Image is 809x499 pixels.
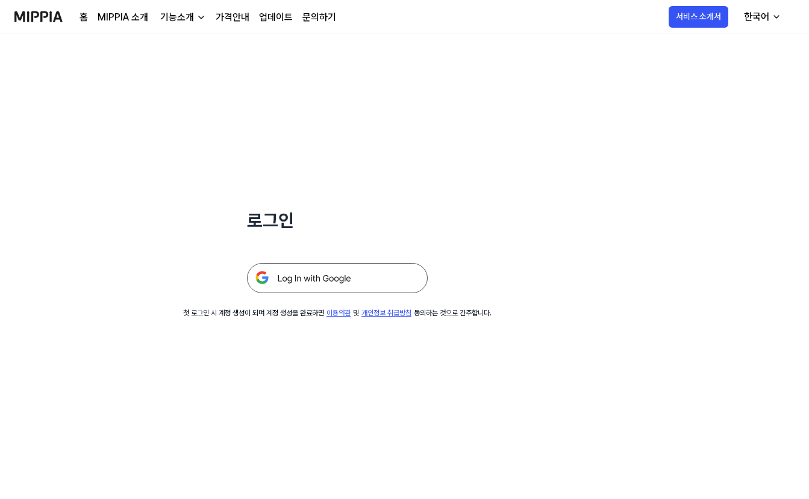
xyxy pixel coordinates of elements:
div: 기능소개 [158,10,196,25]
a: 이용약관 [326,309,351,317]
a: 개인정보 취급방침 [361,309,411,317]
a: 문의하기 [302,10,336,25]
a: 가격안내 [216,10,249,25]
img: down [196,13,206,22]
button: 한국어 [734,5,789,29]
a: 업데이트 [259,10,293,25]
button: 서비스 소개서 [669,6,728,28]
a: 홈 [80,10,88,25]
a: MIPPIA 소개 [98,10,148,25]
div: 한국어 [742,10,772,24]
h1: 로그인 [247,207,428,234]
img: 구글 로그인 버튼 [247,263,428,293]
div: 첫 로그인 시 계정 생성이 되며 계정 생성을 완료하면 및 동의하는 것으로 간주합니다. [183,308,492,318]
button: 기능소개 [158,10,206,25]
